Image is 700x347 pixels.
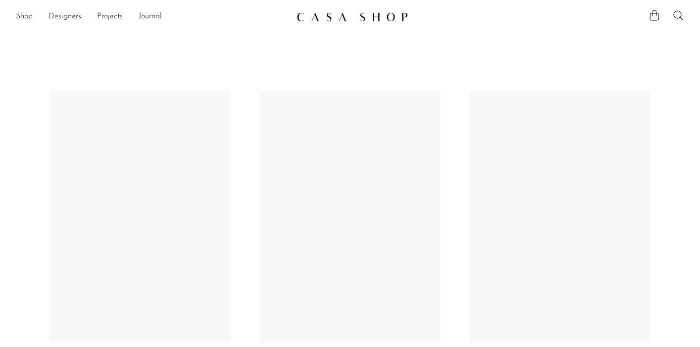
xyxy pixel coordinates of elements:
[16,8,289,25] nav: Desktop navigation
[16,10,33,23] a: Shop
[139,10,162,23] a: Journal
[16,8,289,25] ul: NEW HEADER MENU
[97,10,123,23] a: Projects
[49,10,81,23] a: Designers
